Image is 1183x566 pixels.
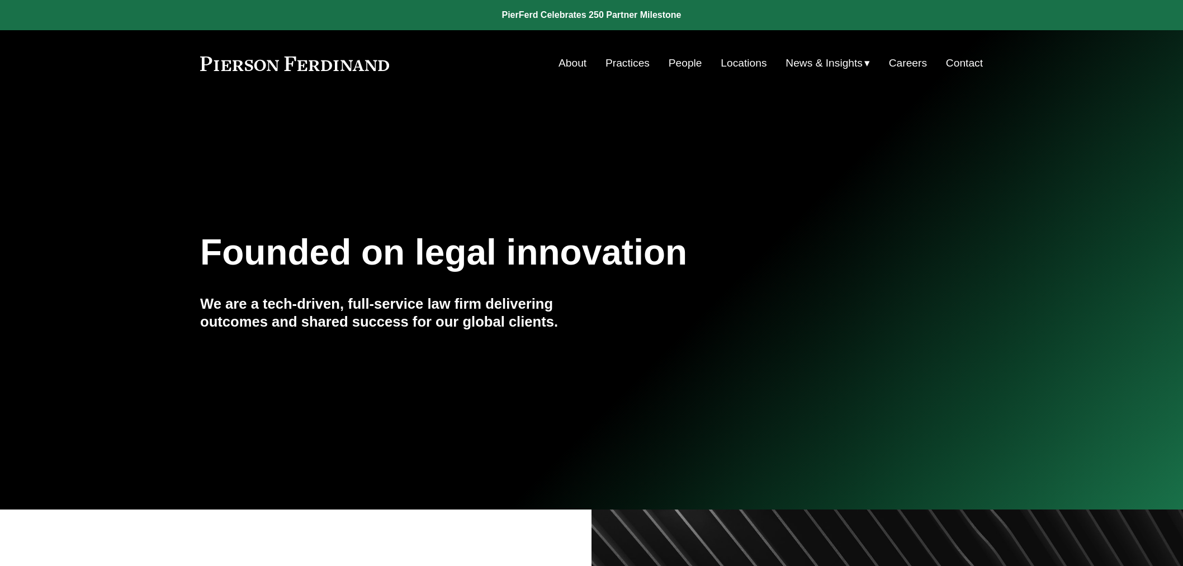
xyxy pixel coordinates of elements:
h4: We are a tech-driven, full-service law firm delivering outcomes and shared success for our global... [200,295,591,331]
a: Locations [721,53,766,74]
h1: Founded on legal innovation [200,232,853,273]
a: People [669,53,702,74]
a: Contact [946,53,983,74]
span: News & Insights [785,54,863,73]
a: Careers [889,53,927,74]
a: About [559,53,586,74]
a: Practices [605,53,650,74]
a: folder dropdown [785,53,870,74]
